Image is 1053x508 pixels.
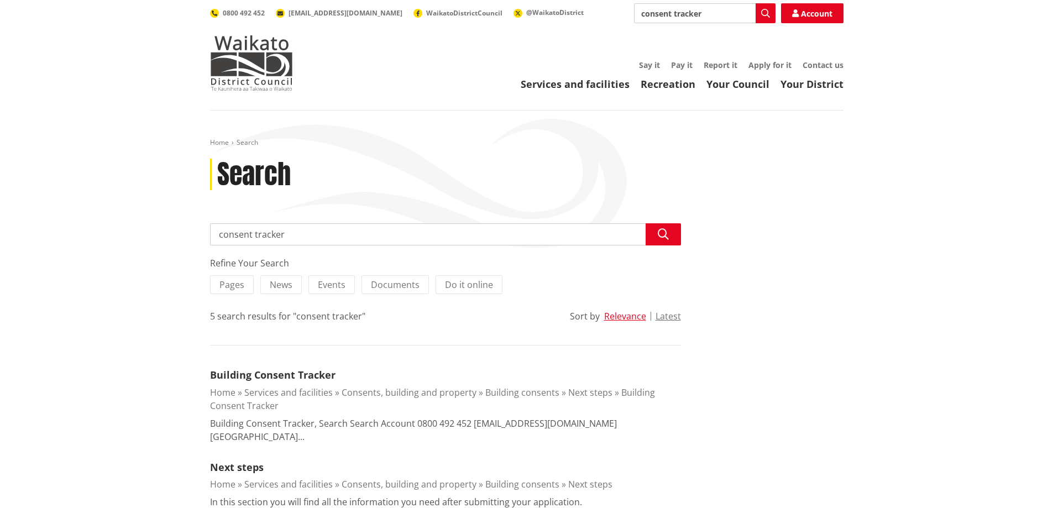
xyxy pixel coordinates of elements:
input: Search input [210,223,681,245]
a: Home [210,386,235,399]
nav: breadcrumb [210,138,844,148]
a: 0800 492 452 [210,8,265,18]
a: Pay it [671,60,693,70]
div: 5 search results for "consent tracker" [210,310,365,323]
span: Pages [219,279,244,291]
span: [EMAIL_ADDRESS][DOMAIN_NAME] [289,8,402,18]
a: @WaikatoDistrict [514,8,584,17]
a: Building Consent Tracker [210,368,336,381]
a: Services and facilities [244,478,333,490]
div: Refine Your Search [210,256,681,270]
p: Building Consent Tracker, Search Search Account 0800 492 452 [EMAIL_ADDRESS][DOMAIN_NAME] [GEOGRA... [210,417,681,443]
a: Report it [704,60,737,70]
a: Next steps [568,386,612,399]
img: Waikato District Council - Te Kaunihera aa Takiwaa o Waikato [210,35,293,91]
span: Events [318,279,345,291]
a: Your District [780,77,844,91]
span: Do it online [445,279,493,291]
a: Building consents [485,478,559,490]
button: Relevance [604,311,646,321]
a: Next steps [568,478,612,490]
a: Your Council [706,77,769,91]
a: Recreation [641,77,695,91]
a: Say it [639,60,660,70]
div: Sort by [570,310,600,323]
a: Home [210,138,229,147]
h1: Search [217,159,291,191]
span: News [270,279,292,291]
a: Next steps [210,460,264,474]
span: Search [237,138,258,147]
span: Documents [371,279,420,291]
a: WaikatoDistrictCouncil [413,8,502,18]
span: WaikatoDistrictCouncil [426,8,502,18]
span: 0800 492 452 [223,8,265,18]
a: Consents, building and property [342,478,476,490]
span: @WaikatoDistrict [526,8,584,17]
a: Consents, building and property [342,386,476,399]
a: Account [781,3,844,23]
a: Building consents [485,386,559,399]
a: Building Consent Tracker [210,386,655,412]
button: Latest [656,311,681,321]
a: [EMAIL_ADDRESS][DOMAIN_NAME] [276,8,402,18]
input: Search input [634,3,776,23]
a: Services and facilities [244,386,333,399]
a: Services and facilities [521,77,630,91]
a: Home [210,478,235,490]
a: Contact us [803,60,844,70]
a: Apply for it [748,60,792,70]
